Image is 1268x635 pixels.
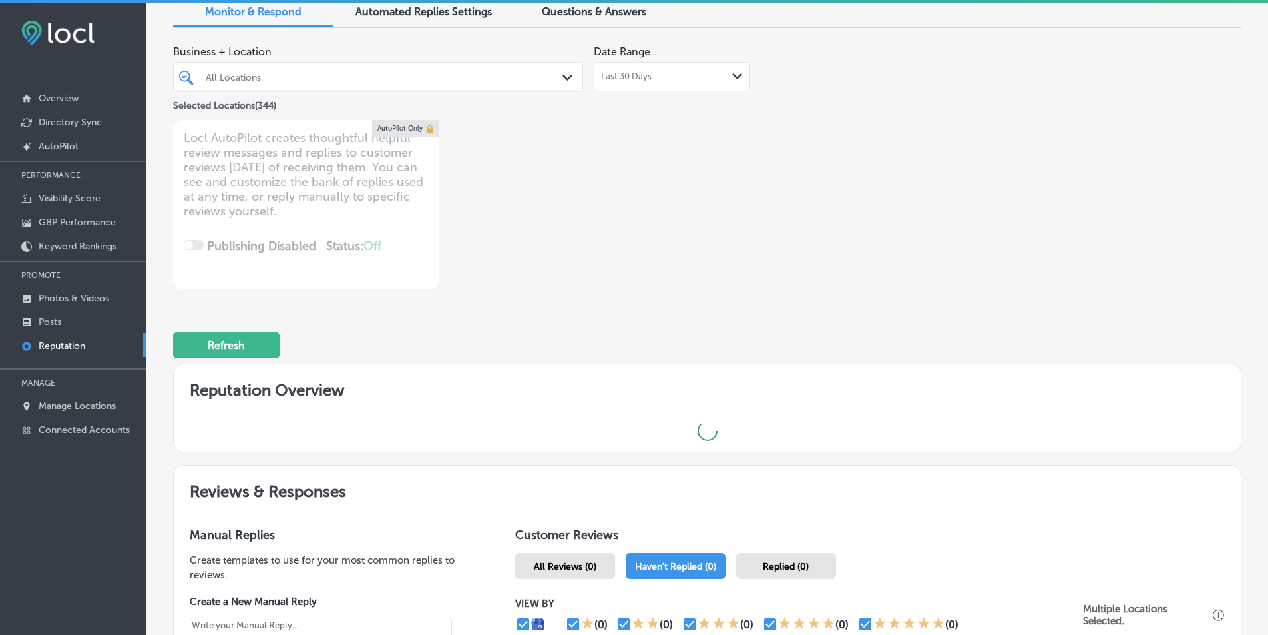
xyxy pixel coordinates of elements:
[355,5,492,18] span: Automated Replies Settings
[763,561,809,572] span: Replied (0)
[39,141,79,152] p: AutoPilot
[835,618,849,631] div: (0)
[945,618,958,631] div: (0)
[206,71,564,83] div: All Locations
[21,21,95,45] img: fda3e92497d09a02dc62c9cd864e3231.png
[635,561,716,572] span: Haven't Replied (0)
[39,400,116,412] p: Manage Locations
[594,45,650,58] label: Date Range
[740,618,753,631] div: (0)
[39,293,109,304] p: Photos & Videos
[1083,603,1209,627] p: Multiple Locations Selected.
[174,466,1241,512] h2: Reviews & Responses
[515,598,1083,610] p: VIEW BY
[515,528,1225,548] h1: Customer Reviews
[39,193,101,204] p: Visibility Score
[173,45,583,58] span: Business + Location
[39,93,79,104] p: Overview
[778,616,835,632] div: 4 Stars
[39,424,130,436] p: Connected Accounts
[39,117,102,128] p: Directory Sync
[534,561,596,572] span: All Reviews (0)
[542,5,646,18] span: Questions & Answers
[39,217,116,228] p: GBP Performance
[190,528,473,542] h3: Manual Replies
[39,340,85,352] p: Reputation
[174,364,1241,410] h2: Reputation Overview
[173,95,276,111] p: Selected Locations ( 344 )
[698,616,740,632] div: 3 Stars
[190,596,452,608] label: Create a New Manual Reply
[39,317,61,328] p: Posts
[581,616,594,632] div: 1 Star
[190,553,473,582] p: Create templates to use for your most common replies to reviews.
[39,241,116,252] p: Keyword Rankings
[601,71,652,82] span: Last 30 Days
[173,332,280,358] button: Refresh
[632,616,660,632] div: 2 Stars
[873,616,945,632] div: 5 Stars
[594,618,608,631] div: (0)
[660,618,673,631] div: (0)
[205,5,302,18] span: Monitor & Respond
